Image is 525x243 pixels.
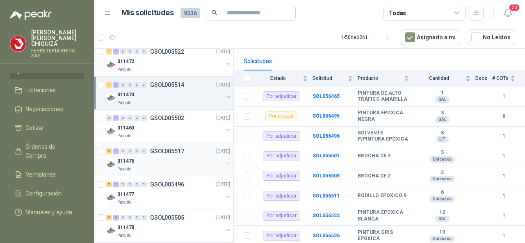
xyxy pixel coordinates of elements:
[106,47,232,73] a: 1 1 0 0 0 0 GSOL005522[DATE] Company Logo011472Patojito
[414,130,470,136] b: 8
[141,215,147,220] div: 0
[358,153,390,159] b: BROCHA DE 3
[313,153,340,159] a: SOL056501
[106,193,116,202] img: Company Logo
[492,132,515,140] b: 1
[313,75,346,81] span: Solicitud
[358,75,402,81] span: Producto
[216,181,230,188] p: [DATE]
[106,113,232,139] a: 0 1 0 0 0 0 GSOL005502[DATE] Company Logo011460Patojito
[106,93,116,103] img: Company Logo
[10,139,84,164] a: Órdenes de Compra
[150,215,184,220] p: GSOL005505
[10,120,84,136] a: Cotizar
[255,75,301,81] span: Estado
[414,170,470,176] b: 5
[358,130,409,143] b: SOLVENTE P/PINTURA EPOXICA
[313,133,340,139] a: SOL056496
[117,232,131,239] p: Patojito
[120,182,126,187] div: 0
[244,57,272,66] div: Solicitudes
[117,100,131,106] p: Patojito
[313,213,340,218] a: SOL056523
[141,182,147,187] div: 0
[313,70,358,86] th: Solicitud
[120,49,126,55] div: 0
[113,82,119,88] div: 7
[120,115,126,121] div: 0
[106,146,232,173] a: 6 1 0 0 0 0 GSOL005517[DATE] Company Logo011476Patojito
[106,80,232,106] a: 1 7 0 0 0 0 GSOL005514[DATE] Company Logo011470Patojito
[436,136,449,143] div: LIT
[150,182,184,187] p: GSOL005496
[113,49,119,55] div: 1
[263,131,300,141] div: Por adjudicar
[106,82,112,88] div: 1
[10,204,84,220] a: Manuales y ayuda
[134,148,140,154] div: 0
[358,110,409,123] b: PINTURA EPOXICA NEGRA
[117,199,131,206] p: Patojito
[492,192,515,200] b: 1
[120,215,126,220] div: 0
[134,49,140,55] div: 0
[127,49,133,55] div: 0
[117,58,134,66] p: 011472
[25,189,62,198] span: Configuración
[492,93,515,100] b: 1
[25,170,56,179] span: Remisiones
[106,159,116,169] img: Company Logo
[117,66,131,73] p: Patojito
[401,30,460,45] button: Asignado a mi
[113,115,119,121] div: 1
[500,6,515,20] button: 20
[429,156,455,163] div: Unidades
[106,215,112,220] div: 5
[358,193,406,199] b: RODILLO EPOXICO 9
[180,8,200,18] span: 9336
[435,96,450,103] div: GAL
[467,30,515,45] button: No Leídos
[150,49,184,55] p: GSOL005522
[10,10,52,20] img: Logo peakr
[120,82,126,88] div: 0
[106,226,116,236] img: Company Logo
[358,70,414,86] th: Producto
[414,90,470,96] b: 1
[10,167,84,182] a: Remisiones
[216,214,230,222] p: [DATE]
[25,104,63,114] span: Negociaciones
[313,233,340,238] b: SOL056526
[212,10,217,16] span: search
[263,191,300,201] div: Por adjudicar
[313,113,340,119] a: SOL056495
[429,196,455,202] div: Unidades
[31,48,84,58] p: FERRETERIA RHINO SAS
[414,229,470,236] b: 10
[150,115,184,121] p: GSOL005502
[10,186,84,201] a: Configuración
[10,36,26,52] img: Company Logo
[492,112,515,120] b: 0
[358,90,409,103] b: PINTURA DE ALTO TRAFICO AMARILLA
[106,213,232,239] a: 5 6 0 0 0 0 GSOL005505[DATE] Company Logo011478Patojito
[120,148,126,154] div: 0
[25,142,77,160] span: Órdenes de Compra
[313,193,340,199] a: SOL056511
[134,115,140,121] div: 0
[265,111,297,121] div: Por cotizar
[492,152,515,160] b: 1
[492,172,515,180] b: 1
[429,236,455,242] div: Unidades
[255,70,313,86] th: Estado
[216,114,230,122] p: [DATE]
[150,148,184,154] p: GSOL005517
[414,150,470,156] b: 5
[106,60,116,70] img: Company Logo
[10,101,84,117] a: Negociaciones
[25,86,56,95] span: Licitaciones
[509,4,520,11] span: 20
